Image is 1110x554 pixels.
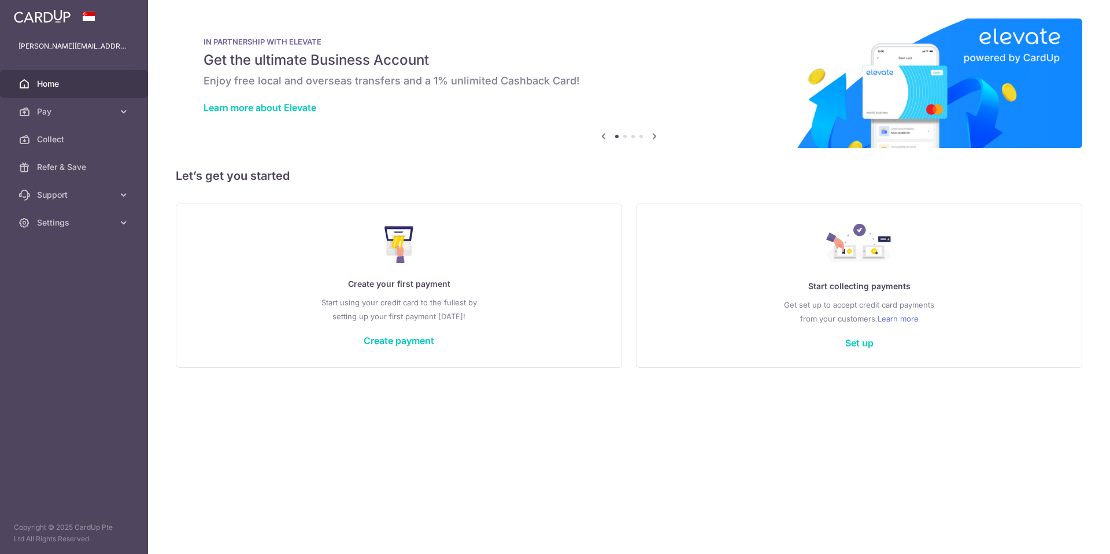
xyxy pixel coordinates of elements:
[384,226,414,263] img: Make Payment
[37,189,113,201] span: Support
[37,217,113,228] span: Settings
[199,277,598,291] p: Create your first payment
[14,9,71,23] img: CardUp
[37,78,113,90] span: Home
[37,134,113,145] span: Collect
[826,224,892,265] img: Collect Payment
[203,74,1054,88] h6: Enjoy free local and overseas transfers and a 1% unlimited Cashback Card!
[364,335,434,346] a: Create payment
[660,298,1059,326] p: Get set up to accept credit card payments from your customers.
[176,19,1082,148] img: Renovation banner
[199,296,598,323] p: Start using your credit card to the fullest by setting up your first payment [DATE]!
[37,106,113,117] span: Pay
[203,102,316,113] a: Learn more about Elevate
[203,37,1054,46] p: IN PARTNERSHIP WITH ELEVATE
[18,40,129,52] p: [PERSON_NAME][EMAIL_ADDRESS][PERSON_NAME][DOMAIN_NAME]
[660,279,1059,293] p: Start collecting payments
[176,167,1082,185] h5: Let’s get you started
[203,51,1054,69] h5: Get the ultimate Business Account
[37,161,113,173] span: Refer & Save
[845,337,874,349] a: Set up
[878,312,919,326] a: Learn more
